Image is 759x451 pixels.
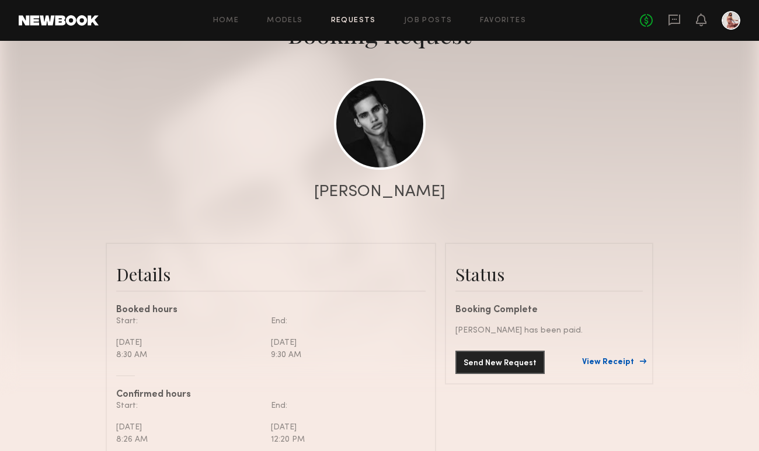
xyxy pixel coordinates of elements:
[582,358,643,366] a: View Receipt
[116,433,262,446] div: 8:26 AM
[455,324,643,337] div: [PERSON_NAME] has been paid.
[271,337,417,349] div: [DATE]
[116,349,262,361] div: 8:30 AM
[271,433,417,446] div: 12:20 PM
[116,263,426,286] div: Details
[455,263,643,286] div: Status
[116,400,262,412] div: Start:
[455,351,545,374] button: Send New Request
[314,184,445,200] div: [PERSON_NAME]
[116,306,426,315] div: Booked hours
[271,400,417,412] div: End:
[267,17,302,25] a: Models
[116,337,262,349] div: [DATE]
[116,315,262,327] div: Start:
[116,421,262,433] div: [DATE]
[331,17,376,25] a: Requests
[455,306,643,315] div: Booking Complete
[271,349,417,361] div: 9:30 AM
[213,17,239,25] a: Home
[271,315,417,327] div: End:
[480,17,526,25] a: Favorites
[116,390,426,400] div: Confirmed hours
[404,17,452,25] a: Job Posts
[271,421,417,433] div: [DATE]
